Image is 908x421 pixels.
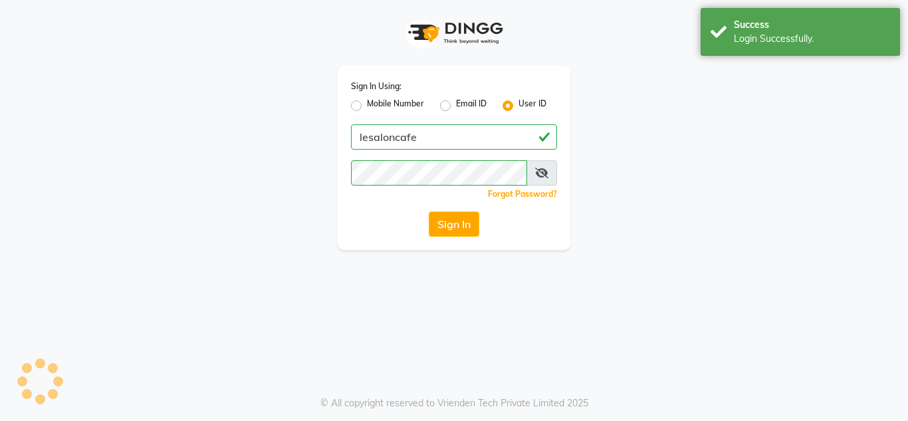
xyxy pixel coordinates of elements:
img: logo1.svg [401,13,507,53]
label: Mobile Number [367,98,424,114]
div: Success [734,18,890,32]
label: Sign In Using: [351,80,401,92]
a: Forgot Password? [488,189,557,199]
input: Username [351,124,557,150]
div: Login Successfully. [734,32,890,46]
label: User ID [518,98,546,114]
button: Sign In [429,211,479,237]
label: Email ID [456,98,487,114]
input: Username [351,160,527,186]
